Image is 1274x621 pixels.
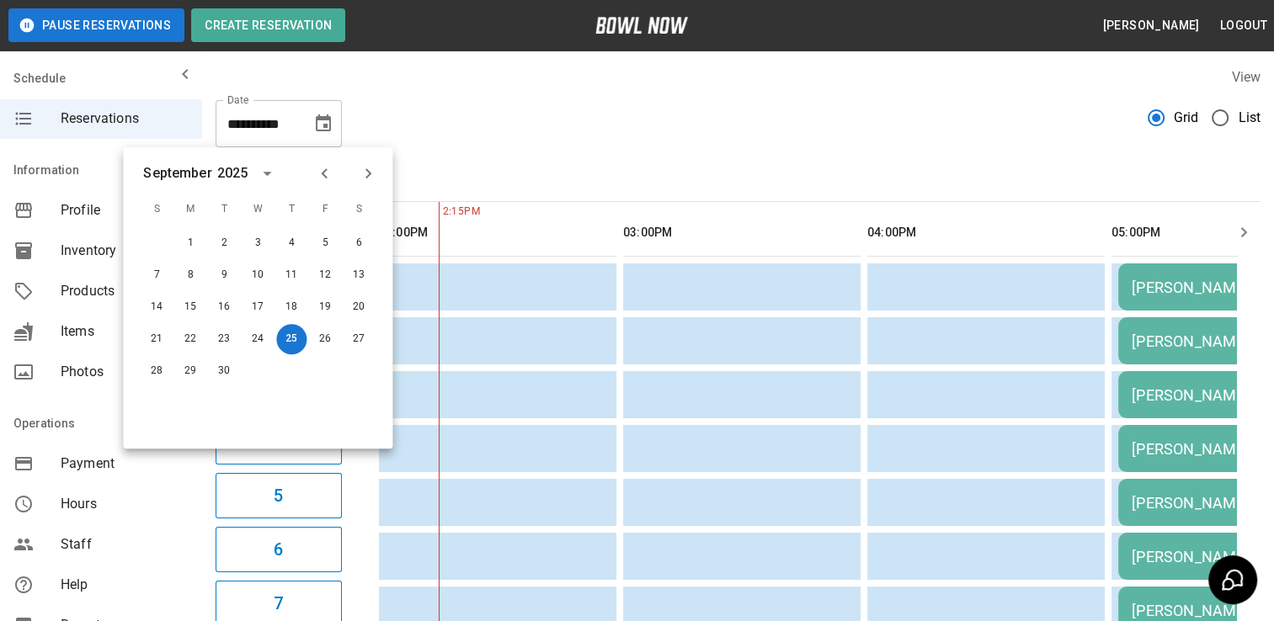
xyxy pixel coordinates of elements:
[310,292,340,322] button: Sep 19, 2025
[209,260,239,290] button: Sep 9, 2025
[209,292,239,322] button: Sep 16, 2025
[61,321,189,342] span: Items
[209,324,239,354] button: Sep 23, 2025
[216,473,342,518] button: 5
[141,324,172,354] button: Sep 21, 2025
[307,107,340,141] button: Choose date, selected date is Sep 25, 2025
[61,454,189,474] span: Payment
[175,292,205,322] button: Sep 15, 2025
[217,163,248,183] div: 2025
[310,324,340,354] button: Sep 26, 2025
[344,193,374,226] span: S
[175,260,205,290] button: Sep 8, 2025
[141,260,172,290] button: Sep 7, 2025
[344,324,374,354] button: Sep 27, 2025
[354,159,382,188] button: Next month
[141,193,172,226] span: S
[209,228,239,258] button: Sep 2, 2025
[216,527,342,572] button: 6
[216,161,1261,201] div: inventory tabs
[344,292,374,322] button: Sep 20, 2025
[595,17,688,34] img: logo
[344,260,374,290] button: Sep 13, 2025
[1231,69,1261,85] label: View
[175,324,205,354] button: Sep 22, 2025
[379,209,616,257] th: 02:00PM
[61,494,189,514] span: Hours
[61,575,189,595] span: Help
[61,109,189,129] span: Reservations
[141,356,172,386] button: Sep 28, 2025
[243,292,273,322] button: Sep 17, 2025
[310,260,340,290] button: Sep 12, 2025
[276,228,307,258] button: Sep 4, 2025
[61,241,189,261] span: Inventory
[243,260,273,290] button: Sep 10, 2025
[274,536,283,563] h6: 6
[191,8,345,42] button: Create Reservation
[310,228,340,258] button: Sep 5, 2025
[1174,108,1199,128] span: Grid
[141,292,172,322] button: Sep 14, 2025
[867,209,1105,257] th: 04:00PM
[274,482,283,509] h6: 5
[623,209,861,257] th: 03:00PM
[1213,10,1274,41] button: Logout
[276,193,307,226] span: T
[8,8,184,42] button: Pause Reservations
[175,228,205,258] button: Sep 1, 2025
[61,362,189,382] span: Photos
[439,204,443,220] span: 2:15PM
[61,200,189,220] span: Profile
[61,281,189,301] span: Products
[274,590,283,617] h6: 7
[310,159,338,188] button: Previous month
[209,193,239,226] span: T
[243,193,273,226] span: W
[276,260,307,290] button: Sep 11, 2025
[209,356,239,386] button: Sep 30, 2025
[276,292,307,322] button: Sep 18, 2025
[1238,108,1261,128] span: List
[175,356,205,386] button: Sep 29, 2025
[253,159,281,188] button: calendar view is open, switch to year view
[310,193,340,226] span: F
[276,324,307,354] button: Sep 25, 2025
[243,228,273,258] button: Sep 3, 2025
[344,228,374,258] button: Sep 6, 2025
[61,534,189,555] span: Staff
[143,163,211,183] div: September
[1095,10,1206,41] button: [PERSON_NAME]
[243,324,273,354] button: Sep 24, 2025
[175,193,205,226] span: M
